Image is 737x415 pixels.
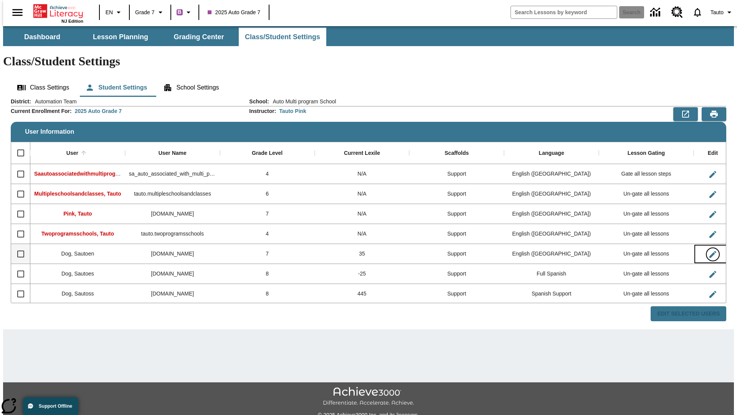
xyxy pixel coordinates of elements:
div: Un-gate all lessons [599,184,694,204]
div: SubNavbar [3,28,327,46]
a: Home [33,3,83,19]
h2: District : [11,98,31,105]
span: Auto Multi program School [269,98,336,105]
button: Lesson Planning [82,28,159,46]
div: Un-gate all lessons [599,204,694,224]
div: Support [409,224,504,244]
div: English (US) [504,164,599,184]
button: Profile/Settings [707,5,737,19]
button: Edit User [705,207,720,222]
div: Un-gate all lessons [599,284,694,304]
span: EN [106,8,113,17]
span: Pink, Tauto [63,211,92,217]
div: sautoss.dog [125,284,220,304]
button: Edit User [705,267,720,282]
img: Achieve3000 Differentiate Accelerate Achieve [323,387,414,407]
div: Support [409,184,504,204]
input: search field [511,6,617,18]
button: Student Settings [79,78,153,97]
div: N/A [315,164,410,184]
button: School Settings [157,78,225,97]
div: English (US) [504,244,599,264]
div: Support [409,204,504,224]
div: Support [409,284,504,304]
span: B [178,7,182,17]
div: Gate all lesson steps [599,164,694,184]
div: tauto.twoprogramsschools [125,224,220,244]
span: Saautoassociatedwithmultiprogr, Saautoassociatedwithmultiprogr [34,171,203,177]
div: 4 [220,224,315,244]
div: Un-gate all lessons [599,244,694,264]
div: Scaffolds [445,150,469,157]
a: Data Center [646,2,667,23]
span: Dog, Sautoss [61,290,94,297]
button: Dashboard [4,28,81,46]
button: Grading Center [160,28,237,46]
div: Home [33,3,83,23]
div: tauto.pink [125,204,220,224]
span: Support Offline [39,403,72,409]
div: N/A [315,184,410,204]
div: 8 [220,284,315,304]
div: Lesson Gating [628,150,665,157]
div: Spanish Support [504,284,599,304]
button: Class Settings [11,78,75,97]
span: Multipleschoolsandclasses, Tauto [34,191,121,197]
span: Dog, Sautoen [61,251,94,257]
div: 2025 Auto Grade 7 [75,107,122,115]
div: SubNavbar [3,26,734,46]
button: Boost Class color is purple. Change class color [174,5,196,19]
div: Language [539,150,564,157]
button: Edit User [705,227,720,242]
h1: Class/Student Settings [3,54,734,68]
div: Grade Level [252,150,283,157]
span: Dog, Sautoes [61,271,94,277]
button: Open side menu [6,1,29,24]
div: Support [409,264,504,284]
button: Class/Student Settings [239,28,326,46]
div: 8 [220,264,315,284]
button: Edit User [705,287,720,302]
div: 4 [220,164,315,184]
div: Edit [708,150,718,157]
h2: School : [249,98,269,105]
div: English (US) [504,184,599,204]
div: tauto.multipleschoolsandclasses [125,184,220,204]
span: Twoprogramsschools, Tauto [41,231,114,237]
div: User [66,150,78,157]
div: User Information [11,98,726,322]
div: sa_auto_associated_with_multi_program_classes [125,164,220,184]
div: English (US) [504,204,599,224]
div: Class/Student Settings [11,78,726,97]
a: Resource Center, Will open in new tab [667,2,687,23]
button: Print Preview [702,107,726,121]
div: 445 [315,284,410,304]
h2: Instructor : [249,108,276,115]
button: Grade: Grade 7, Select a grade [132,5,168,19]
button: Edit User [705,247,720,262]
h2: Current Enrollment For : [11,108,72,115]
div: sautoen.dog [125,244,220,264]
div: 6 [220,184,315,204]
span: Tauto [711,8,724,17]
button: Edit User [705,167,720,182]
button: Edit User [705,187,720,202]
a: Notifications [687,2,707,22]
div: English (US) [504,224,599,244]
div: Un-gate all lessons [599,224,694,244]
button: Export to CSV [673,107,698,121]
div: 7 [220,204,315,224]
div: Support [409,244,504,264]
button: Support Offline [23,397,78,415]
span: 2025 Auto Grade 7 [208,8,261,17]
div: Full Spanish [504,264,599,284]
span: User Information [25,128,74,135]
div: N/A [315,204,410,224]
div: Current Lexile [344,150,380,157]
span: Grade 7 [135,8,155,17]
div: Un-gate all lessons [599,264,694,284]
div: N/A [315,224,410,244]
button: Language: EN, Select a language [102,5,127,19]
div: Support [409,164,504,184]
div: 7 [220,244,315,264]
